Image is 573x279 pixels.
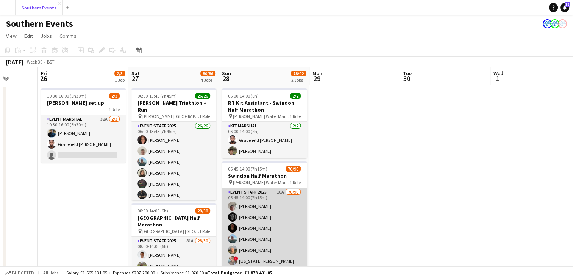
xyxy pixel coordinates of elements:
app-job-card: 06:45-14:00 (7h15m)76/90Swindon Half Marathon [PERSON_NAME] Water Main Car Park1 RoleEvent Staff ... [222,161,307,273]
a: 32 [560,3,569,12]
span: 28/30 [195,208,210,214]
span: 06:45-14:00 (7h15m) [228,166,267,172]
span: 1 Role [199,113,210,119]
app-card-role: Event Marshal32A2/310:30-16:00 (5h30m)[PERSON_NAME]Gracefield [PERSON_NAME] [41,115,126,163]
a: Comms [56,31,80,41]
span: Jobs [41,33,52,39]
span: Mon [312,70,322,77]
span: 2/3 [114,71,125,76]
span: Budgeted [12,270,34,276]
a: View [3,31,20,41]
span: All jobs [42,270,60,276]
span: 80/86 [200,71,215,76]
div: 1 Job [115,77,125,83]
span: 06:00-14:00 (8h) [228,93,259,99]
a: Edit [21,31,36,41]
span: Sat [131,70,140,77]
span: [PERSON_NAME] Water Main Car Park [233,113,290,119]
div: [DATE] [6,58,23,66]
div: BST [47,59,55,65]
span: 06:00-13:45 (7h45m) [137,93,177,99]
span: Fri [41,70,47,77]
span: 26/26 [195,93,210,99]
span: Wed [493,70,503,77]
span: 1 Role [290,180,301,185]
h3: Swindon Half Marathon [222,172,307,179]
span: [GEOGRAPHIC_DATA] [GEOGRAPHIC_DATA] [142,228,199,234]
span: 78/92 [291,71,306,76]
app-user-avatar: RunThrough Events [550,19,559,28]
span: 27 [130,74,140,83]
span: 2/2 [290,93,301,99]
span: ! [234,256,238,261]
div: Salary £1 665 131.05 + Expenses £207 200.00 + Subsistence £1 070.00 = [66,270,272,276]
span: 30 [402,74,412,83]
a: Jobs [37,31,55,41]
app-card-role: Kit Marshal2/206:00-14:00 (8h)Gracefield [PERSON_NAME][PERSON_NAME] [222,122,307,158]
h3: [GEOGRAPHIC_DATA] Half Marathon [131,214,216,228]
span: 2/3 [109,93,120,99]
h3: [PERSON_NAME] set up [41,99,126,106]
span: 26 [40,74,47,83]
app-job-card: 10:30-16:00 (5h30m)2/3[PERSON_NAME] set up1 RoleEvent Marshal32A2/310:30-16:00 (5h30m)[PERSON_NAM... [41,88,126,163]
span: 1 Role [109,107,120,112]
span: [PERSON_NAME][GEOGRAPHIC_DATA], [GEOGRAPHIC_DATA], [GEOGRAPHIC_DATA] [142,113,199,119]
span: 76/90 [286,166,301,172]
span: Sun [222,70,231,77]
button: Budgeted [4,269,35,277]
app-user-avatar: RunThrough Events [543,19,552,28]
app-user-avatar: RunThrough Events [558,19,567,28]
span: View [6,33,17,39]
h3: RT Kit Assistant - Swindon Half Marathon [222,99,307,113]
span: [PERSON_NAME] Water Main Car Park [233,180,290,185]
span: 1 Role [199,228,210,234]
app-job-card: 06:00-14:00 (8h)2/2RT Kit Assistant - Swindon Half Marathon [PERSON_NAME] Water Main Car Park1 Ro... [222,88,307,158]
span: 10:30-16:00 (5h30m) [47,93,86,99]
span: Comms [59,33,77,39]
span: 08:00-14:00 (6h) [137,208,168,214]
button: Southern Events [16,0,63,15]
span: 1 Role [290,113,301,119]
span: Total Budgeted £1 873 401.05 [208,270,272,276]
span: Week 39 [25,59,44,65]
span: 1 [492,74,503,83]
app-job-card: 06:00-13:45 (7h45m)26/26[PERSON_NAME] Triathlon + Run [PERSON_NAME][GEOGRAPHIC_DATA], [GEOGRAPHIC... [131,88,216,200]
div: 4 Jobs [201,77,215,83]
div: 2 Jobs [291,77,306,83]
span: 32 [565,2,570,7]
span: Edit [24,33,33,39]
h3: [PERSON_NAME] Triathlon + Run [131,99,216,113]
span: 28 [221,74,231,83]
span: 29 [311,74,322,83]
span: Tue [403,70,412,77]
h1: Southern Events [6,18,73,29]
